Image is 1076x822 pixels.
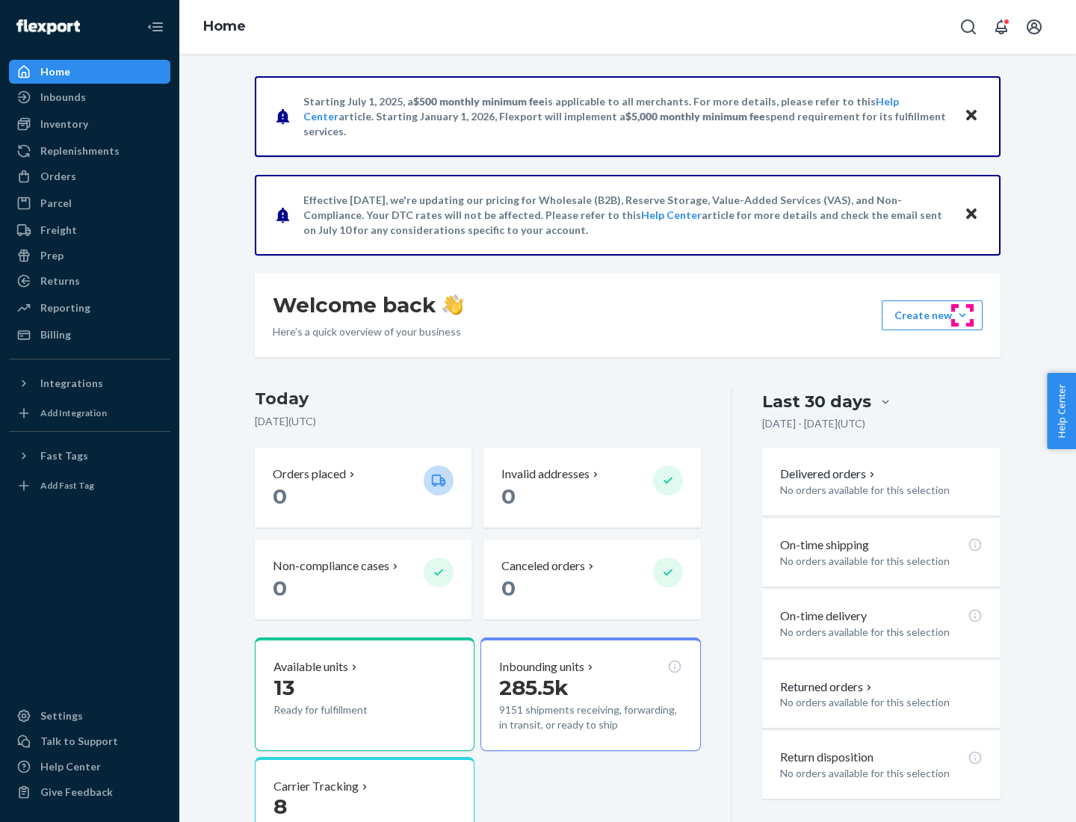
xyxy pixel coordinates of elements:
[191,5,258,49] ol: breadcrumbs
[40,785,113,800] div: Give Feedback
[780,483,983,498] p: No orders available for this selection
[40,407,107,419] div: Add Integration
[273,466,346,483] p: Orders placed
[40,376,103,391] div: Integrations
[780,766,983,781] p: No orders available for this selection
[40,448,88,463] div: Fast Tags
[255,540,471,619] button: Non-compliance cases 0
[413,95,545,108] span: $500 monthly minimum fee
[780,537,869,554] p: On-time shipping
[273,483,287,509] span: 0
[140,12,170,42] button: Close Navigation
[9,371,170,395] button: Integrations
[9,474,170,498] a: Add Fast Tag
[40,64,70,79] div: Home
[40,759,101,774] div: Help Center
[780,695,983,710] p: No orders available for this selection
[1047,373,1076,449] button: Help Center
[499,675,569,700] span: 285.5k
[273,575,287,601] span: 0
[501,557,585,575] p: Canceled orders
[641,208,702,221] a: Help Center
[480,637,700,751] button: Inbounding units285.5k9151 shipments receiving, forwarding, in transit, or ready to ship
[9,191,170,215] a: Parcel
[882,300,983,330] button: Create new
[40,223,77,238] div: Freight
[9,244,170,268] a: Prep
[986,12,1016,42] button: Open notifications
[40,248,64,263] div: Prep
[16,19,80,34] img: Flexport logo
[9,139,170,163] a: Replenishments
[255,448,471,528] button: Orders placed 0
[40,300,90,315] div: Reporting
[40,143,120,158] div: Replenishments
[501,466,590,483] p: Invalid addresses
[40,708,83,723] div: Settings
[9,218,170,242] a: Freight
[780,554,983,569] p: No orders available for this selection
[40,117,88,132] div: Inventory
[762,390,871,413] div: Last 30 days
[273,675,294,700] span: 13
[9,780,170,804] button: Give Feedback
[273,557,389,575] p: Non-compliance cases
[962,105,981,127] button: Close
[962,204,981,226] button: Close
[442,294,463,315] img: hand-wave emoji
[780,466,878,483] button: Delivered orders
[255,387,701,411] h3: Today
[9,164,170,188] a: Orders
[255,637,474,751] button: Available units13Ready for fulfillment
[303,94,950,139] p: Starting July 1, 2025, a is applicable to all merchants. For more details, please refer to this a...
[9,269,170,293] a: Returns
[40,274,80,288] div: Returns
[501,575,516,601] span: 0
[273,778,359,795] p: Carrier Tracking
[9,60,170,84] a: Home
[203,18,246,34] a: Home
[273,794,287,819] span: 8
[499,658,584,676] p: Inbounding units
[780,679,875,696] button: Returned orders
[483,448,700,528] button: Invalid addresses 0
[9,444,170,468] button: Fast Tags
[9,323,170,347] a: Billing
[255,414,701,429] p: [DATE] ( UTC )
[40,734,118,749] div: Talk to Support
[9,401,170,425] a: Add Integration
[9,112,170,136] a: Inventory
[40,169,76,184] div: Orders
[40,196,72,211] div: Parcel
[273,324,463,339] p: Here’s a quick overview of your business
[273,291,463,318] h1: Welcome back
[762,416,865,431] p: [DATE] - [DATE] ( UTC )
[9,296,170,320] a: Reporting
[780,608,867,625] p: On-time delivery
[625,110,765,123] span: $5,000 monthly minimum fee
[499,702,681,732] p: 9151 shipments receiving, forwarding, in transit, or ready to ship
[303,193,950,238] p: Effective [DATE], we're updating our pricing for Wholesale (B2B), Reserve Storage, Value-Added Se...
[273,658,348,676] p: Available units
[9,85,170,109] a: Inbounds
[273,702,412,717] p: Ready for fulfillment
[780,749,874,766] p: Return disposition
[9,729,170,753] a: Talk to Support
[40,90,86,105] div: Inbounds
[9,704,170,728] a: Settings
[40,479,94,492] div: Add Fast Tag
[1019,12,1049,42] button: Open account menu
[501,483,516,509] span: 0
[953,12,983,42] button: Open Search Box
[483,540,700,619] button: Canceled orders 0
[40,327,71,342] div: Billing
[780,625,983,640] p: No orders available for this selection
[9,755,170,779] a: Help Center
